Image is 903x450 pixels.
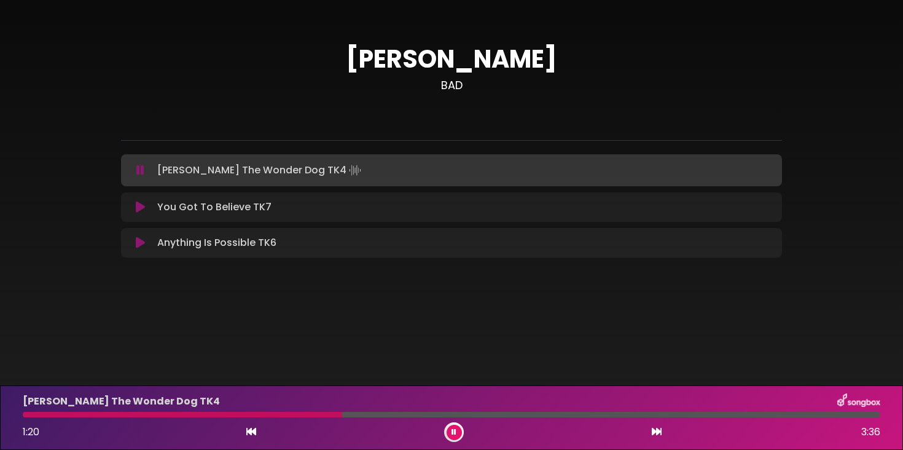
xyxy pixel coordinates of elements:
[121,79,782,92] h3: BAD
[157,162,364,179] p: [PERSON_NAME] The Wonder Dog TK4
[157,235,276,250] p: Anything Is Possible TK6
[346,162,364,179] img: waveform4.gif
[121,44,782,74] h1: [PERSON_NAME]
[157,200,272,215] p: You Got To Believe TK7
